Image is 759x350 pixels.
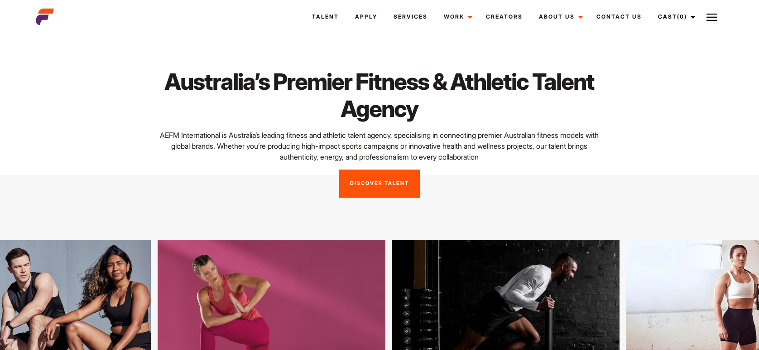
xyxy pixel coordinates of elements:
[347,5,385,29] a: Apply
[304,5,347,29] a: Talent
[339,170,420,198] a: Discover Talent
[677,13,687,20] span: (0)
[706,12,717,23] img: Burger icon
[478,5,531,29] a: Creators
[436,5,478,29] a: Work
[152,130,607,162] p: AEFM International is Australia’s leading fitness and athletic talent agency, specialising in con...
[531,5,588,29] a: About Us
[152,68,607,122] h1: Australia’s Premier Fitness & Athletic Talent Agency
[588,5,650,29] a: Contact Us
[385,5,436,29] a: Services
[650,5,701,29] a: Cast(0)
[36,8,54,26] img: cropped-aefm-brand-fav-22-square.png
